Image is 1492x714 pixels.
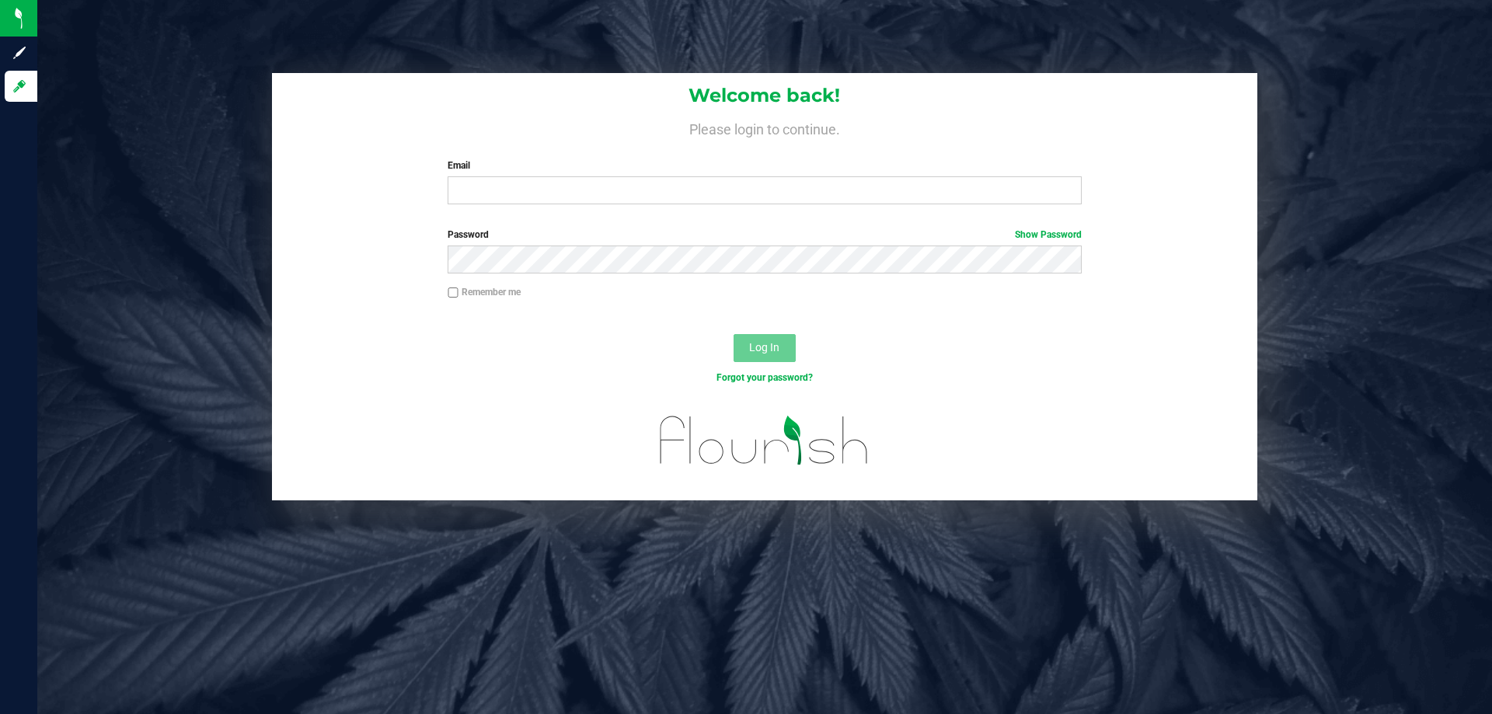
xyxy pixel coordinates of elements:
[12,45,27,61] inline-svg: Sign up
[716,372,813,383] a: Forgot your password?
[272,118,1257,137] h4: Please login to continue.
[448,287,458,298] input: Remember me
[12,78,27,94] inline-svg: Log in
[749,341,779,354] span: Log In
[272,85,1257,106] h1: Welcome back!
[641,401,887,480] img: flourish_logo.svg
[448,158,1081,172] label: Email
[734,334,796,362] button: Log In
[1015,229,1082,240] a: Show Password
[448,229,489,240] span: Password
[448,285,521,299] label: Remember me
